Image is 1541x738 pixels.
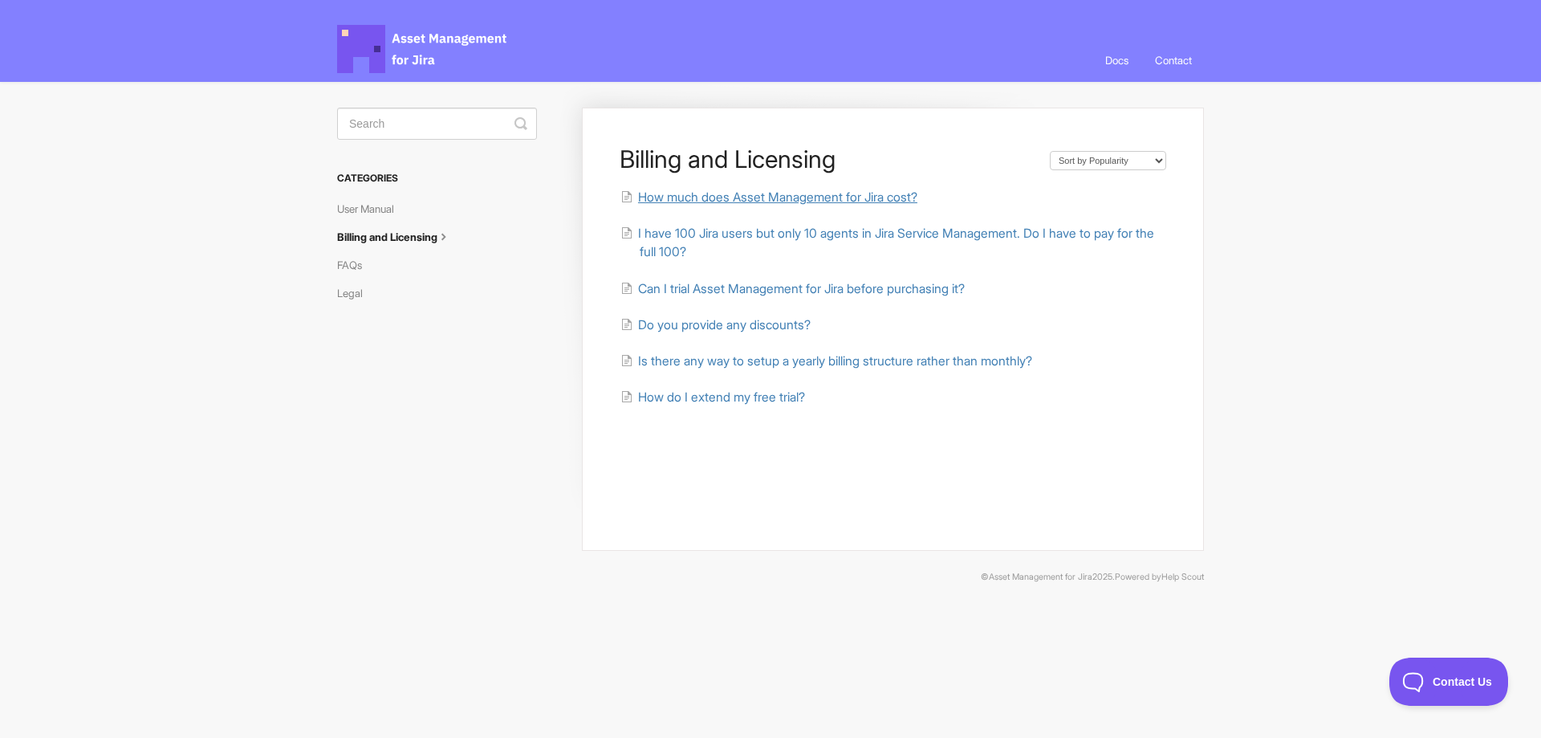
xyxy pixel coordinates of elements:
a: Contact [1143,39,1204,82]
a: Help Scout [1161,572,1204,582]
a: Billing and Licensing [337,224,464,250]
span: Do you provide any discounts? [638,317,811,332]
span: I have 100 Jira users but only 10 agents in Jira Service Management. Do I have to pay for the ful... [638,226,1154,259]
a: Is there any way to setup a yearly billing structure rather than monthly? [620,353,1032,369]
span: How do I extend my free trial? [638,389,805,405]
a: Can I trial Asset Management for Jira before purchasing it? [620,281,965,296]
a: FAQs [337,252,374,278]
a: Do you provide any discounts? [620,317,811,332]
a: Asset Management for Jira [989,572,1092,582]
span: How much does Asset Management for Jira cost? [638,190,917,205]
span: Can I trial Asset Management for Jira before purchasing it? [638,281,965,296]
input: Search [337,108,537,140]
span: Powered by [1115,572,1204,582]
h1: Billing and Licensing [620,145,1034,173]
a: How do I extend my free trial? [620,389,805,405]
a: I have 100 Jira users but only 10 agents in Jira Service Management. Do I have to pay for the ful... [620,226,1154,259]
p: © 2025. [337,570,1204,585]
select: Page reloads on selection [1050,151,1166,170]
a: Docs [1093,39,1141,82]
a: How much does Asset Management for Jira cost? [620,190,917,205]
span: Asset Management for Jira Docs [337,25,509,73]
a: Legal [337,280,375,306]
iframe: Toggle Customer Support [1389,658,1509,706]
h3: Categories [337,164,537,193]
span: Is there any way to setup a yearly billing structure rather than monthly? [638,353,1032,369]
a: User Manual [337,196,406,222]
